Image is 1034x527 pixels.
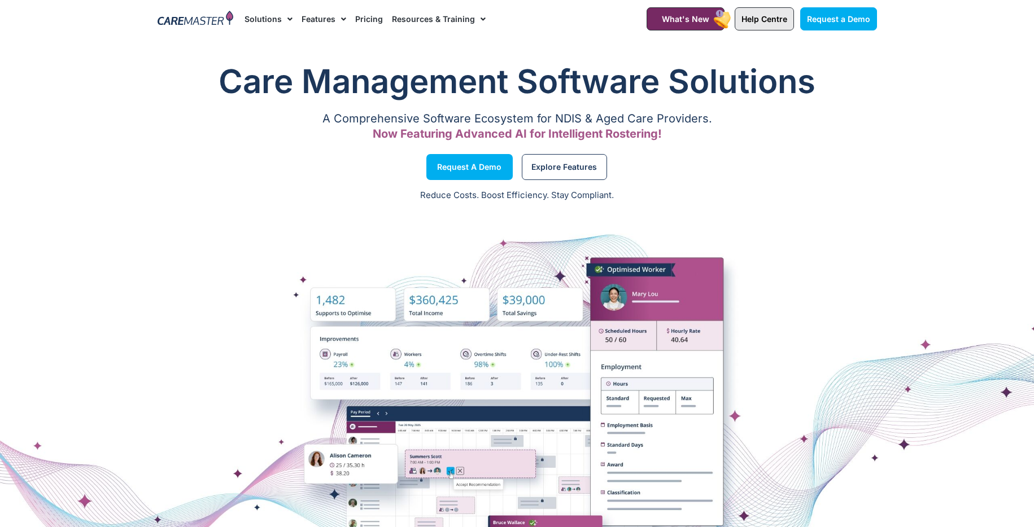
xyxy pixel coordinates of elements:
span: Request a Demo [437,164,501,170]
span: What's New [662,14,709,24]
p: A Comprehensive Software Ecosystem for NDIS & Aged Care Providers. [158,115,877,122]
a: Explore Features [522,154,607,180]
span: Request a Demo [807,14,870,24]
a: Request a Demo [800,7,877,30]
a: Help Centre [735,7,794,30]
span: Explore Features [531,164,597,170]
span: Now Featuring Advanced AI for Intelligent Rostering! [373,127,662,140]
a: What's New [647,7,725,30]
p: Reduce Costs. Boost Efficiency. Stay Compliant. [7,189,1027,202]
a: Request a Demo [426,154,513,180]
h1: Care Management Software Solutions [158,59,877,104]
img: CareMaster Logo [158,11,234,28]
span: Help Centre [741,14,787,24]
